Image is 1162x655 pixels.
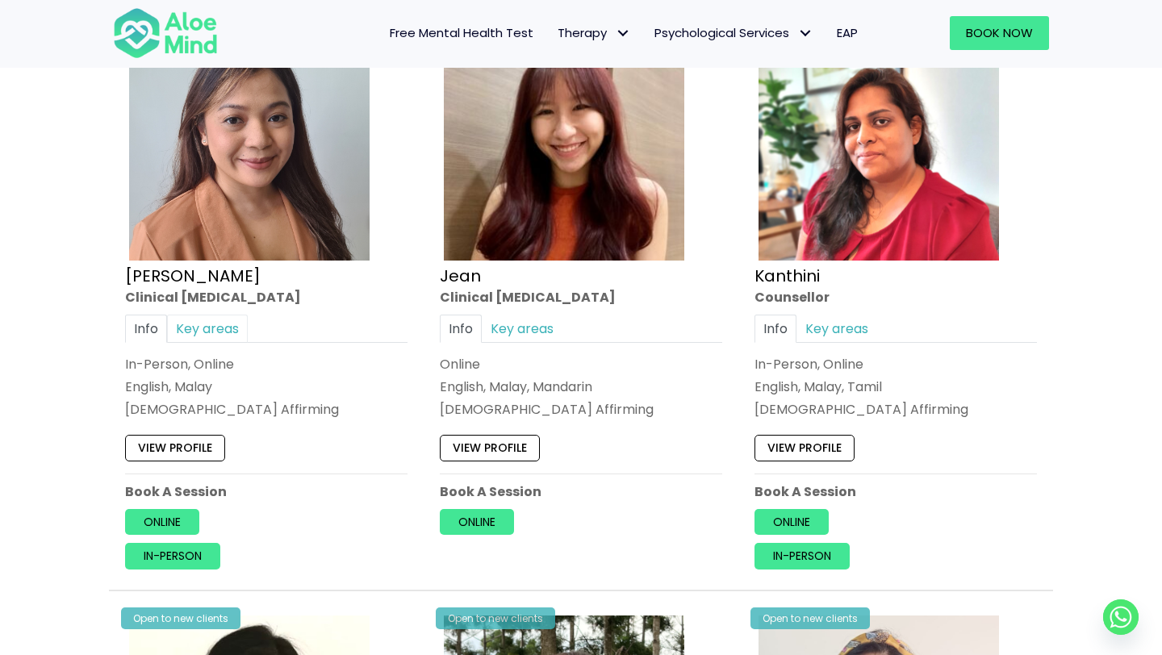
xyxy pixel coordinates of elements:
[125,482,408,501] p: Book A Session
[378,16,545,50] a: Free Mental Health Test
[440,435,540,461] a: View profile
[121,607,240,629] div: Open to new clients
[167,315,248,343] a: Key areas
[390,24,533,41] span: Free Mental Health Test
[754,482,1037,501] p: Book A Session
[754,400,1037,419] div: [DEMOGRAPHIC_DATA] Affirming
[750,607,870,629] div: Open to new clients
[125,400,408,419] div: [DEMOGRAPHIC_DATA] Affirming
[440,509,514,535] a: Online
[611,22,634,45] span: Therapy: submenu
[440,288,722,307] div: Clinical [MEDICAL_DATA]
[754,378,1037,396] p: English, Malay, Tamil
[125,288,408,307] div: Clinical [MEDICAL_DATA]
[966,24,1033,41] span: Book Now
[796,315,877,343] a: Key areas
[793,22,817,45] span: Psychological Services: submenu
[125,509,199,535] a: Online
[125,435,225,461] a: View profile
[754,543,850,569] a: In-person
[125,378,408,396] p: English, Malay
[125,265,261,287] a: [PERSON_NAME]
[440,400,722,419] div: [DEMOGRAPHIC_DATA] Affirming
[825,16,870,50] a: EAP
[440,265,481,287] a: Jean
[837,24,858,41] span: EAP
[754,265,820,287] a: Kanthini
[654,24,813,41] span: Psychological Services
[436,607,555,629] div: Open to new clients
[545,16,642,50] a: TherapyTherapy: submenu
[239,16,870,50] nav: Menu
[950,16,1049,50] a: Book Now
[642,16,825,50] a: Psychological ServicesPsychological Services: submenu
[754,355,1037,373] div: In-Person, Online
[558,24,630,41] span: Therapy
[113,6,218,60] img: Aloe mind Logo
[754,509,829,535] a: Online
[440,378,722,396] p: English, Malay, Mandarin
[125,315,167,343] a: Info
[754,435,855,461] a: View profile
[125,543,220,569] a: In-person
[444,20,684,261] img: Jean-300×300
[125,355,408,373] div: In-Person, Online
[129,20,370,261] img: Hanna Clinical Psychologist
[440,315,482,343] a: Info
[440,355,722,373] div: Online
[754,315,796,343] a: Info
[759,20,999,261] img: Kanthini-profile
[754,288,1037,307] div: Counsellor
[440,482,722,501] p: Book A Session
[1103,599,1139,635] a: Whatsapp
[482,315,562,343] a: Key areas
